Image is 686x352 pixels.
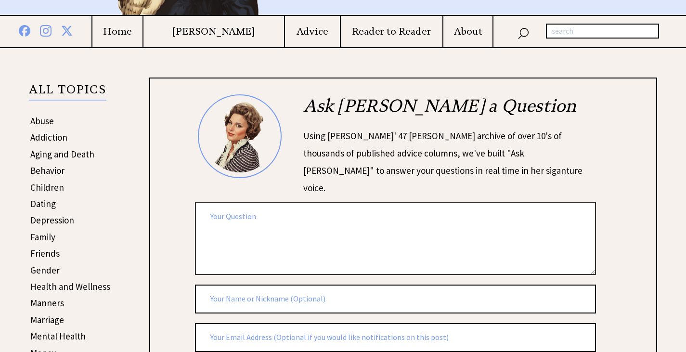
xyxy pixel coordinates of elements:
[303,94,595,127] h2: Ask [PERSON_NAME] a Question
[341,26,443,38] a: Reader to Reader
[30,264,60,276] a: Gender
[30,231,55,243] a: Family
[198,94,282,178] img: Ann6%20v2%20small.png
[143,26,284,38] a: [PERSON_NAME]
[195,323,596,352] input: Your Email Address (Optional if you would like notifications on this post)
[195,285,596,313] input: Your Name or Nickname (Optional)
[303,127,595,196] div: Using [PERSON_NAME]' 47 [PERSON_NAME] archive of over 10's of thousands of published advice colum...
[518,26,529,39] img: search_nav.png
[30,148,94,160] a: Aging and Death
[30,182,64,193] a: Children
[30,314,64,326] a: Marriage
[30,165,65,176] a: Behavior
[443,26,492,38] a: About
[30,248,60,259] a: Friends
[546,24,659,39] input: search
[29,84,106,101] p: ALL TOPICS
[40,23,52,37] img: instagram%20blue.png
[30,214,74,226] a: Depression
[30,198,56,209] a: Dating
[19,23,30,37] img: facebook%20blue.png
[30,131,67,143] a: Addiction
[285,26,340,38] a: Advice
[61,23,73,36] img: x%20blue.png
[30,281,110,292] a: Health and Wellness
[92,26,142,38] a: Home
[30,115,54,127] a: Abuse
[30,330,86,342] a: Mental Health
[30,297,64,309] a: Manners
